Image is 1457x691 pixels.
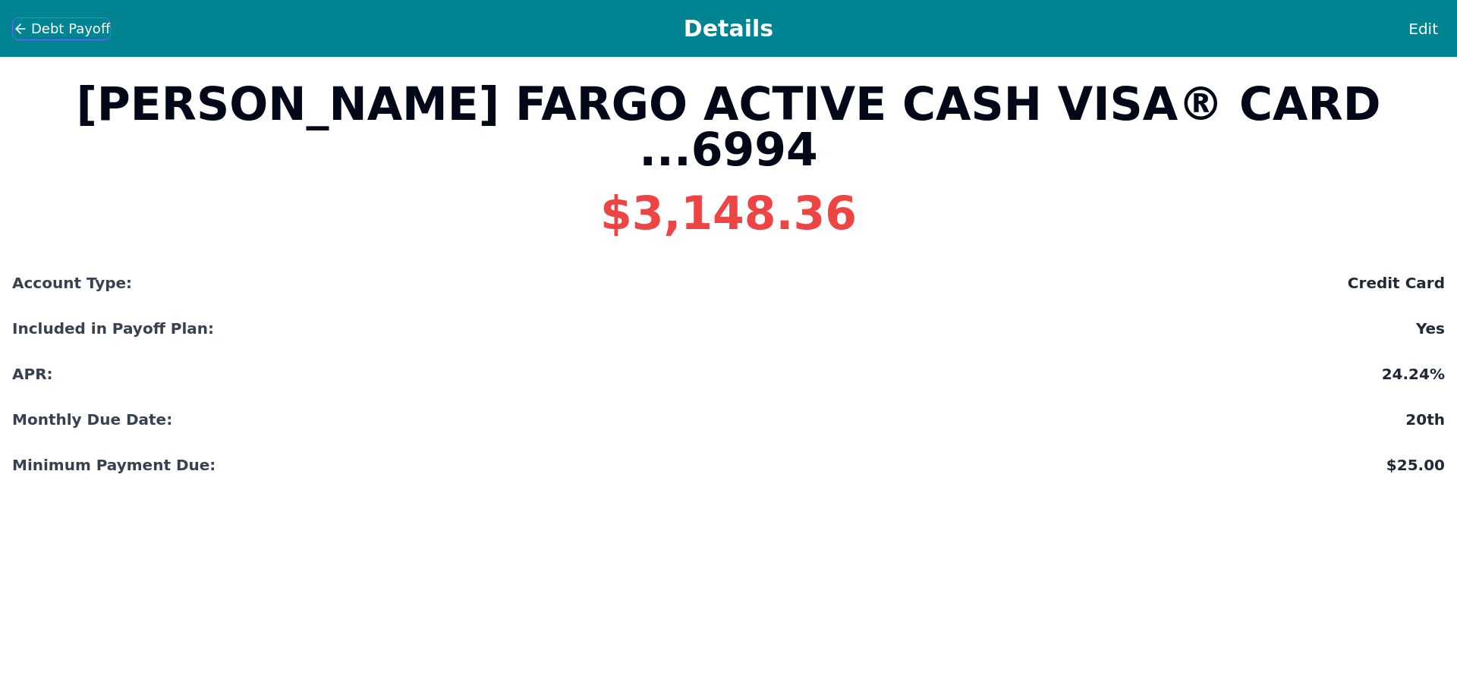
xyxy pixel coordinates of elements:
[1416,318,1445,339] span: Yes
[12,363,53,385] span: APR:
[12,81,1445,172] h2: [PERSON_NAME] FARGO ACTIVE CASH VISA® CARD ...6994
[1402,11,1445,46] button: Edit
[12,454,216,476] span: Minimum Payment Due:
[1386,454,1445,476] span: $25.00
[12,17,111,40] button: Debt Payoff
[31,18,110,39] span: Debt Payoff
[94,15,1363,42] h1: Details
[12,272,132,294] span: Account Type:
[1382,363,1445,385] span: 24.24%
[12,409,172,430] span: Monthly Due Date:
[12,318,214,339] span: Included in Payoff Plan:
[1408,18,1438,39] span: Edit
[1348,272,1445,294] span: Credit Card
[1405,409,1445,430] span: 20th
[600,190,857,236] div: $3,148.36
